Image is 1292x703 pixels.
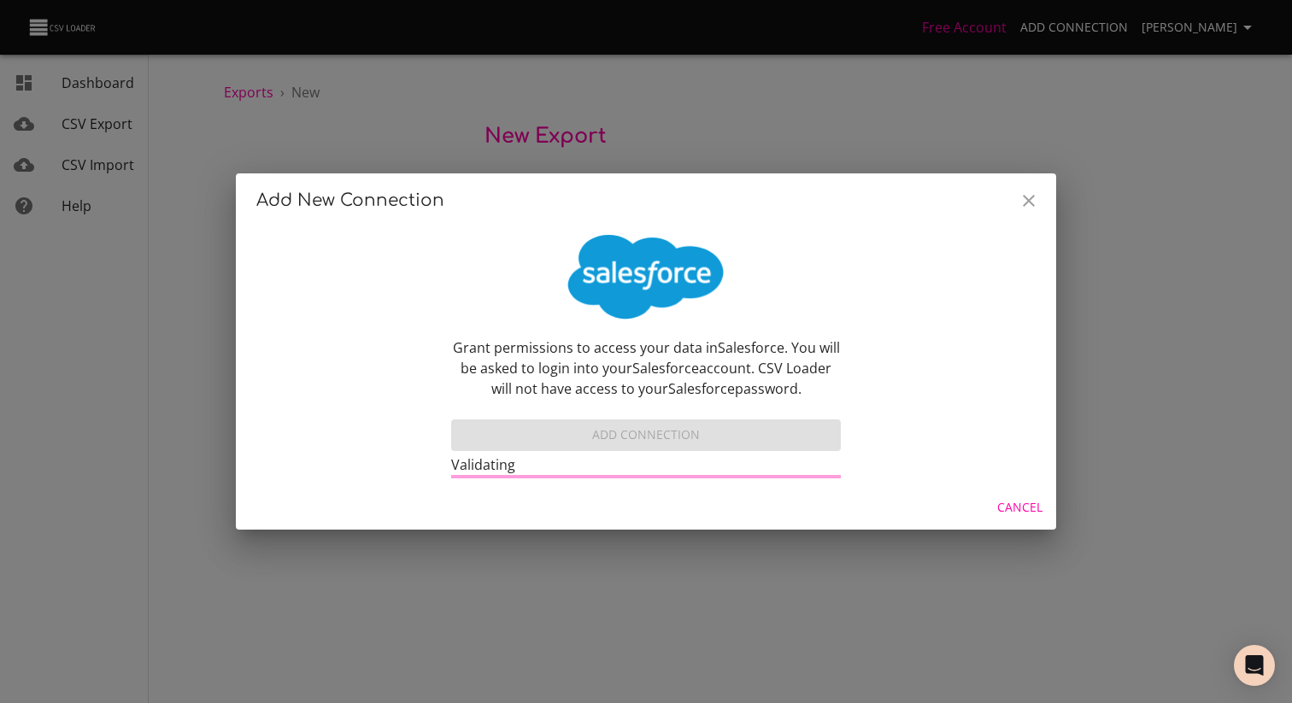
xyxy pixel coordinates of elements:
[256,187,1036,214] h2: Add New Connection
[997,497,1042,518] span: Cancel
[990,492,1049,524] button: Cancel
[451,455,515,474] span: Validating
[1234,645,1275,686] div: Open Intercom Messenger
[561,235,731,320] img: logo-x4-c9c57a7771ec97cfcaea8f3e37671475.png
[1008,180,1049,221] button: Close
[451,337,841,399] p: Grant permissions to access your data in Salesforce . You will be asked to login into your Salesf...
